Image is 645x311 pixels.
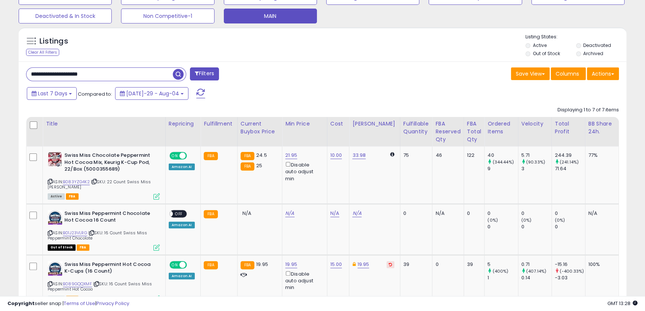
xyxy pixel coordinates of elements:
[487,152,518,159] div: 40
[435,120,460,143] div: FBA Reserved Qty
[521,217,532,223] small: (0%)
[521,120,549,128] div: Velocity
[358,261,369,268] a: 19.95
[560,268,584,274] small: (-400.33%)
[588,120,616,136] div: BB Share 24h.
[169,222,195,228] div: Amazon AI
[48,210,63,225] img: 51+kdJghRBL._SL40_.jpg
[285,152,297,159] a: 21.95
[403,120,429,136] div: Fulfillable Quantity
[555,120,582,136] div: Total Profit
[521,165,552,172] div: 3
[77,244,89,251] span: FBA
[555,152,585,159] div: 244.39
[487,261,518,268] div: 5
[435,261,458,268] div: 0
[521,210,552,217] div: 0
[66,193,79,200] span: FBA
[487,274,518,281] div: 1
[241,120,279,136] div: Current Buybox Price
[588,152,613,159] div: 77%
[467,261,479,268] div: 39
[492,159,514,165] small: (344.44%)
[48,261,160,301] div: ASIN:
[169,164,195,170] div: Amazon AI
[487,223,518,230] div: 0
[403,261,427,268] div: 39
[487,210,518,217] div: 0
[526,159,545,165] small: (90.33%)
[126,90,179,97] span: [DATE]-29 - Aug-04
[435,210,458,217] div: N/A
[63,281,92,287] a: B089GQQXMF
[64,300,95,307] a: Terms of Use
[487,165,518,172] div: 9
[48,210,160,250] div: ASIN:
[555,223,585,230] div: 0
[467,152,479,159] div: 122
[190,67,219,80] button: Filters
[64,152,155,175] b: Swiss Miss Chocolate Peppermint Hot Cocoa Mix, Keurig K-Cup Pod, 22/Box (5000355689)
[555,217,565,223] small: (0%)
[330,120,346,128] div: Cost
[487,217,498,223] small: (0%)
[63,179,90,185] a: B083YZG4K2
[64,261,155,277] b: Swiss Miss Peppermint Hot Cocoa K-Cups (16 Count)
[169,120,197,128] div: Repricing
[555,165,585,172] div: 71.64
[204,210,217,218] small: FBA
[330,261,342,268] a: 15.00
[224,9,317,23] button: MAIN
[170,261,179,268] span: ON
[285,261,297,268] a: 19.95
[169,273,195,279] div: Amazon AI
[285,210,294,217] a: N/A
[96,300,129,307] a: Privacy Policy
[78,91,112,98] span: Compared to:
[48,261,63,276] img: 51xYY6KfuuL._SL40_.jpg
[555,210,585,217] div: 0
[115,87,188,100] button: [DATE]-29 - Aug-04
[48,281,152,292] span: | SKU: 16 Count Swiss Miss Peppermint Hot Cocoa
[242,210,251,217] span: N/A
[39,36,68,47] h5: Listings
[555,274,585,281] div: -3.03
[19,9,112,23] button: Deactivated & In Stock
[556,70,579,77] span: Columns
[330,152,342,159] a: 10.00
[467,120,481,143] div: FBA Total Qty
[204,261,217,269] small: FBA
[204,152,217,160] small: FBA
[256,162,262,169] span: 25
[170,153,179,159] span: ON
[583,42,611,48] label: Deactivated
[583,50,603,57] label: Archived
[521,274,552,281] div: 0.14
[7,300,35,307] strong: Copyright
[204,120,234,128] div: Fulfillment
[533,42,546,48] label: Active
[46,120,162,128] div: Title
[241,152,254,160] small: FBA
[521,223,552,230] div: 0
[27,87,77,100] button: Last 7 Days
[48,152,160,199] div: ASIN:
[241,261,254,269] small: FBA
[435,152,458,159] div: 46
[557,107,619,114] div: Displaying 1 to 7 of 7 items
[587,67,619,80] button: Actions
[48,152,63,167] img: 51d3Z4jiLcL._SL40_.jpg
[352,210,361,217] a: N/A
[607,300,638,307] span: 2025-08-12 13:28 GMT
[241,162,254,171] small: FBA
[26,49,59,56] div: Clear All Filters
[521,152,552,159] div: 5.71
[256,152,267,159] span: 24.5
[48,230,147,241] span: | SKU: 16 Count Swiss Miss Peppermint Chocolate
[551,67,586,80] button: Columns
[186,153,198,159] span: OFF
[533,50,560,57] label: Out of Stock
[487,120,515,136] div: Ordered Items
[511,67,550,80] button: Save View
[48,179,151,190] span: | SKU: 22 Count Swiss Miss [PERSON_NAME]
